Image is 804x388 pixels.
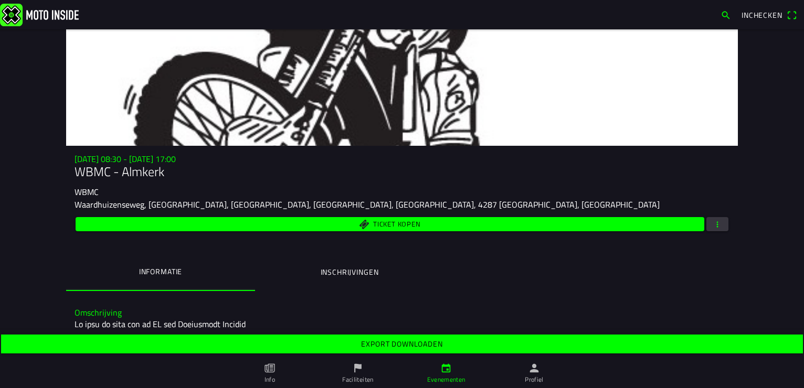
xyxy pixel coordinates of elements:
a: zoeken [715,6,736,24]
span: Ticket kopen [373,221,420,228]
ion-text: WBMC [75,186,99,198]
ion-label: Info [265,375,275,384]
ion-label: Informatie [139,266,182,277]
ion-icon: persoon [528,362,540,374]
ion-label: Profiel [525,375,544,384]
ion-text: Waardhuizenseweg, [GEOGRAPHIC_DATA], [GEOGRAPHIC_DATA], [GEOGRAPHIC_DATA], [GEOGRAPHIC_DATA], 428... [75,198,660,211]
ion-label: Inschrijvingen [321,266,379,278]
h3: [DATE] 08:30 - [DATE] 17:00 [75,154,729,164]
ion-icon: kalender [440,362,452,374]
ion-icon: papier [264,362,276,374]
span: Inchecken [742,9,782,20]
h3: Omschrijving [75,308,729,318]
ion-label: Evenementen [427,375,466,384]
ion-label: Faciliteiten [342,375,373,384]
h1: WBMC - Almkerk [75,164,729,179]
ion-icon: vlag [352,362,364,374]
a: IncheckenQR-scanner [736,6,802,24]
ion-button: Export downloaden [1,335,803,353]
